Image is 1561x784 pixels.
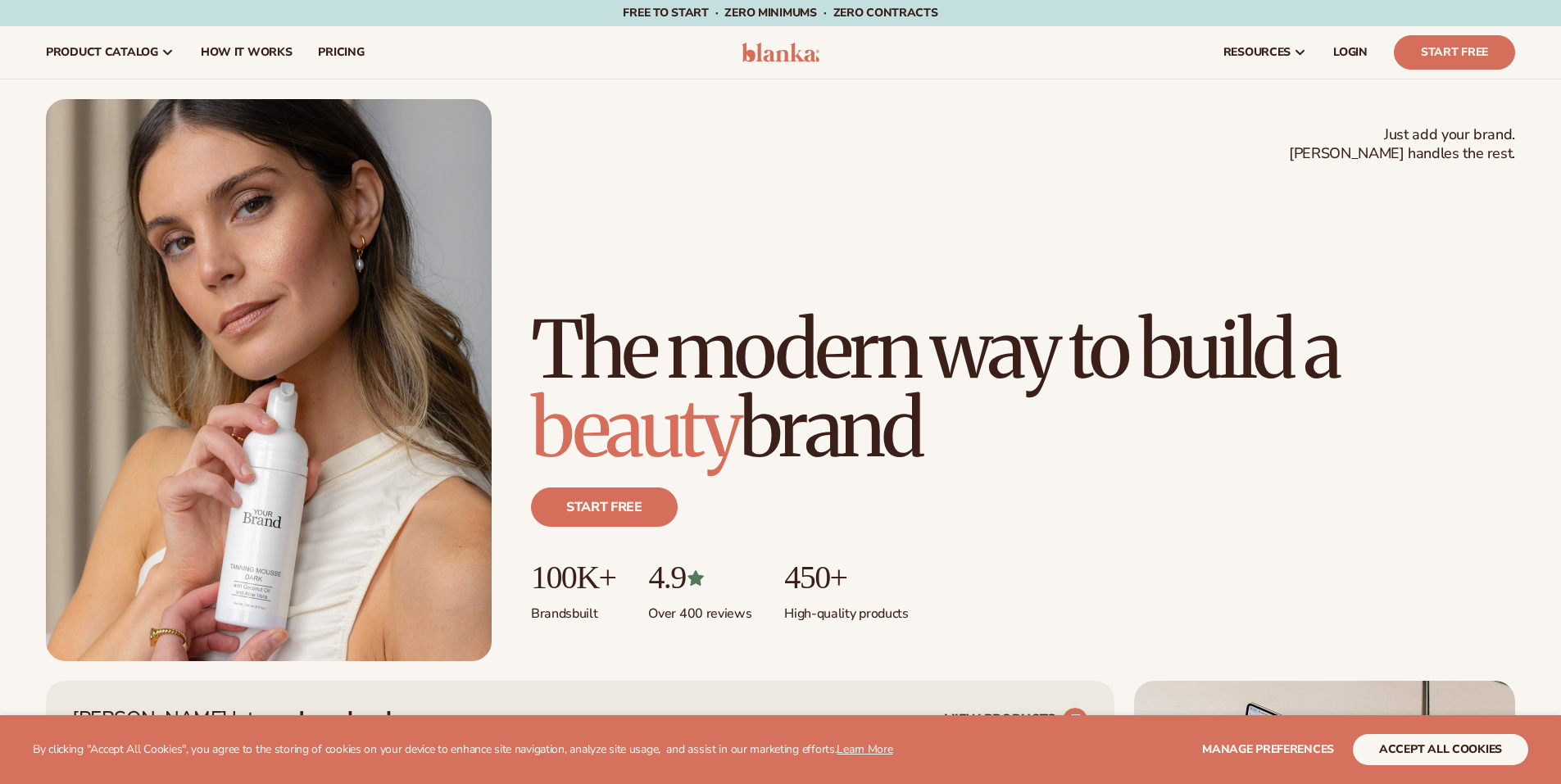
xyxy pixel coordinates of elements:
span: beauty [531,379,739,478]
span: Just add your brand. [PERSON_NAME] handles the rest. [1289,125,1515,164]
a: Start Free [1394,35,1515,70]
p: 100K+ [531,560,615,596]
p: By clicking "Accept All Cookies", you agree to the storing of cookies on your device to enhance s... [33,743,893,757]
p: 450+ [784,560,908,596]
p: Over 400 reviews [648,596,751,623]
a: resources [1210,26,1320,79]
a: pricing [305,26,377,79]
p: Brands built [531,596,615,623]
img: logo [742,43,819,62]
a: LOGIN [1320,26,1381,79]
button: accept all cookies [1353,734,1528,765]
span: LOGIN [1333,46,1368,59]
a: Learn More [837,741,892,757]
h1: The modern way to build a brand [531,310,1515,468]
a: VIEW PRODUCTS [945,707,1088,733]
span: pricing [318,46,364,59]
span: How It Works [201,46,293,59]
span: Free to start · ZERO minimums · ZERO contracts [623,5,937,20]
a: Start free [531,487,678,527]
img: Female holding tanning mousse. [46,99,492,661]
span: product catalog [46,46,158,59]
p: 4.9 [648,560,751,596]
span: Manage preferences [1202,741,1334,757]
a: How It Works [188,26,306,79]
p: High-quality products [784,596,908,623]
button: Manage preferences [1202,734,1334,765]
span: resources [1223,46,1291,59]
a: product catalog [33,26,188,79]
